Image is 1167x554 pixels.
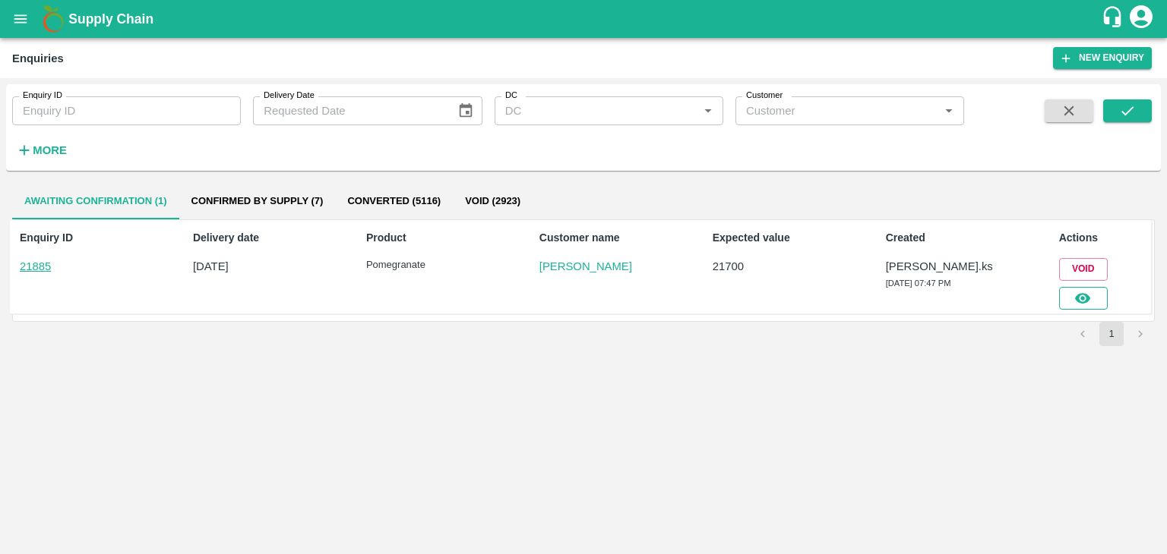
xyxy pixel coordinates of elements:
p: [DATE] [193,258,281,275]
button: Converted (5116) [335,183,453,219]
img: logo [38,4,68,34]
button: Void [1059,258,1108,280]
button: More [12,137,71,163]
button: open drawer [3,2,38,36]
p: Actions [1059,230,1147,246]
div: Enquiries [12,49,64,68]
input: Enquiry ID [12,96,241,125]
div: customer-support [1101,5,1127,33]
div: account of current user [1127,3,1155,35]
button: Choose date [451,96,480,125]
input: Requested Date [253,96,445,125]
nav: pagination navigation [1068,322,1155,346]
p: 21700 [713,258,801,275]
label: DC [505,90,517,102]
p: Pomegranate [366,258,454,272]
p: Product [366,230,454,246]
b: Supply Chain [68,11,153,27]
button: Void (2923) [453,183,533,219]
label: Enquiry ID [23,90,62,102]
button: Open [698,101,718,121]
label: Delivery Date [264,90,315,102]
p: Expected value [713,230,801,246]
a: Supply Chain [68,8,1101,30]
button: New Enquiry [1053,47,1152,69]
span: [DATE] 07:47 PM [886,279,951,288]
a: [PERSON_NAME] [539,258,628,275]
label: Customer [746,90,783,102]
button: Confirmed by supply (7) [179,183,336,219]
p: Delivery date [193,230,281,246]
button: Open [939,101,959,121]
p: Created [886,230,974,246]
input: Customer [740,101,935,121]
button: Awaiting confirmation (1) [12,183,179,219]
p: Customer name [539,230,628,246]
button: page 1 [1099,322,1124,346]
a: 21885 [20,260,51,272]
p: [PERSON_NAME].ks [886,258,974,275]
input: DC [499,101,694,121]
strong: More [33,144,67,156]
p: Enquiry ID [20,230,108,246]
